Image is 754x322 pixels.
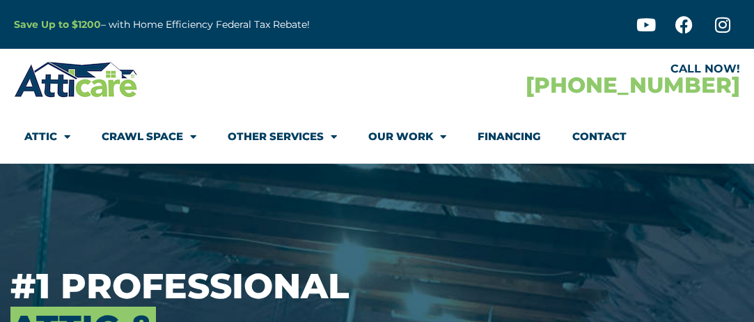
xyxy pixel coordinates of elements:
a: Save Up to $1200 [14,18,101,31]
a: Attic [24,121,70,153]
a: Other Services [228,121,337,153]
a: Our Work [368,121,446,153]
p: – with Home Efficiency Federal Tax Rebate! [14,17,441,33]
a: Contact [572,121,627,153]
a: Crawl Space [102,121,196,153]
a: Financing [478,121,541,153]
div: CALL NOW! [377,63,741,75]
nav: Menu [24,121,730,153]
